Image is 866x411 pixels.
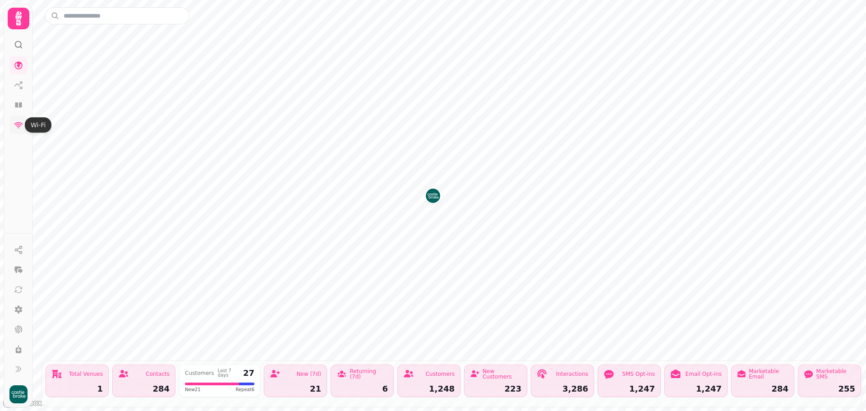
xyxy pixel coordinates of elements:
img: User avatar [9,385,28,403]
a: Mapbox logo [3,398,42,408]
div: Marketable SMS [816,369,855,379]
div: New Customers [483,369,521,379]
div: 21 [270,385,321,393]
div: Customers [185,370,214,376]
div: Marketable Email [749,369,788,379]
div: 255 [804,385,855,393]
span: New 21 [185,386,201,393]
div: 1,248 [403,385,455,393]
div: Interactions [556,371,588,377]
button: User avatar [8,385,29,403]
button: Castle Brake Holiday Park [426,189,440,203]
div: New (7d) [296,371,321,377]
div: Contacts [146,371,170,377]
div: 1,247 [670,385,722,393]
span: Repeat 6 [235,386,254,393]
div: 27 [243,369,254,377]
div: Customers [425,371,455,377]
div: 1,247 [603,385,655,393]
div: Email Opt-ins [686,371,722,377]
div: 6 [336,385,388,393]
div: Total Venues [69,371,103,377]
div: 284 [737,385,788,393]
div: 3,286 [537,385,588,393]
div: 223 [470,385,521,393]
div: Wi-Fi [25,117,51,133]
div: Last 7 days [218,369,240,378]
div: 1 [51,385,103,393]
div: 284 [118,385,170,393]
div: Returning (7d) [350,369,388,379]
div: Map marker [426,189,440,206]
div: SMS Opt-ins [622,371,655,377]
